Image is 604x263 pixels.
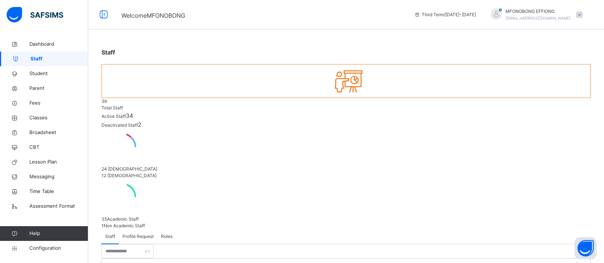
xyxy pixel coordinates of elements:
[138,121,142,128] span: 2
[505,16,571,20] span: [EMAIL_ADDRESS][DOMAIN_NAME]
[483,8,586,21] div: MFONOBONGEFFIONG
[101,113,126,119] span: Active Staff
[29,114,88,122] span: Classes
[29,173,88,180] span: Messaging
[101,105,591,111] div: Total Staff
[29,188,88,195] span: Time Table
[101,166,107,172] span: 24
[107,216,139,222] span: Academic Staff
[101,216,107,222] span: 35
[575,237,597,259] button: Open asap
[29,245,88,252] span: Configuration
[29,41,88,48] span: Dashboard
[29,129,88,136] span: Broadsheet
[101,223,104,228] span: 1
[107,173,157,178] span: [DEMOGRAPHIC_DATA]
[126,112,133,119] span: 34
[29,158,88,166] span: Lesson Plan
[414,11,476,18] span: session/term information
[101,173,106,178] span: 12
[29,230,88,237] span: Help
[101,98,107,104] span: 36
[31,55,88,63] span: Staff
[161,233,172,240] span: Roles
[29,85,88,92] span: Parent
[29,99,88,107] span: Fees
[108,166,157,172] span: [DEMOGRAPHIC_DATA]
[29,203,88,210] span: Assessment Format
[105,233,115,240] span: Staff
[7,7,63,22] img: safsims
[121,12,185,19] span: Welcome MFONOBONG
[29,144,88,151] span: CBT
[29,70,88,77] span: Student
[505,8,571,15] span: MFONOBONG EFFIONG
[122,233,154,240] span: Profile Request
[101,49,115,56] span: Staff
[101,122,138,128] span: Deactivated Staff
[104,223,145,228] span: Non Academic Staff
